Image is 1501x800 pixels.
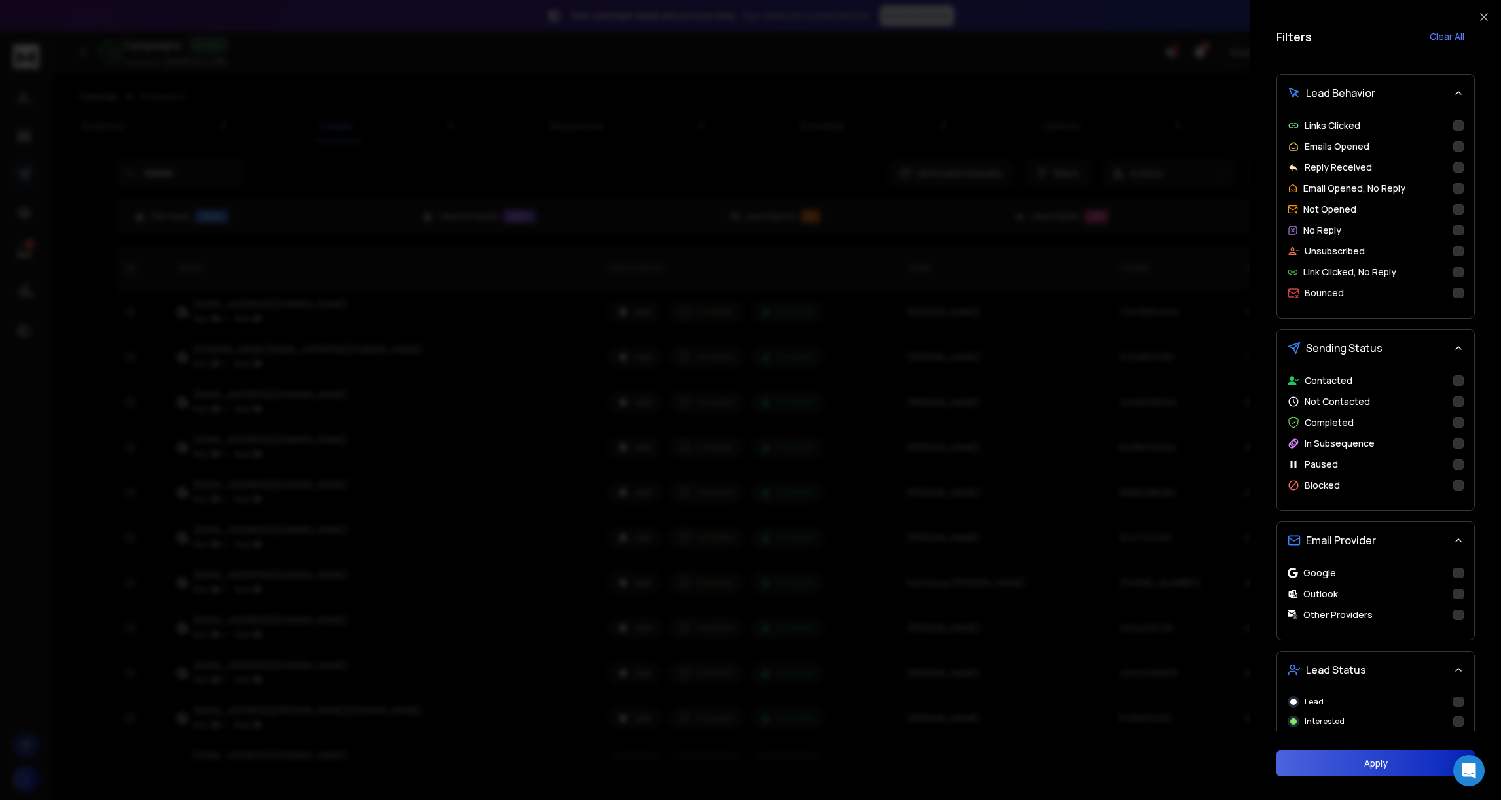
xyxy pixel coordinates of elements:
[1305,119,1360,132] p: Links Clicked
[1419,24,1475,50] button: Clear All
[1303,224,1341,237] p: No Reply
[1277,75,1474,111] button: Lead Behavior
[1303,566,1336,580] p: Google
[1305,479,1340,492] p: Blocked
[1277,522,1474,559] button: Email Provider
[1453,755,1485,786] div: Open Intercom Messenger
[1303,266,1396,279] p: Link Clicked, No Reply
[1303,608,1373,621] p: Other Providers
[1305,161,1372,174] p: Reply Received
[1277,366,1474,510] div: Sending Status
[1306,85,1375,101] span: Lead Behavior
[1277,330,1474,366] button: Sending Status
[1277,559,1474,640] div: Email Provider
[1305,437,1375,450] p: In Subsequence
[1306,532,1376,548] span: Email Provider
[1305,245,1365,258] p: Unsubscribed
[1303,203,1356,216] p: Not Opened
[1305,416,1354,429] p: Completed
[1303,182,1405,195] p: Email Opened, No Reply
[1276,750,1475,776] button: Apply
[1305,458,1338,471] p: Paused
[1305,395,1370,408] p: Not Contacted
[1305,287,1344,300] p: Bounced
[1306,340,1383,356] span: Sending Status
[1277,111,1474,318] div: Lead Behavior
[1276,27,1312,46] h2: Filters
[1306,662,1366,678] span: Lead Status
[1305,716,1345,727] p: Interested
[1277,652,1474,688] button: Lead Status
[1305,140,1369,153] p: Emails Opened
[1305,374,1352,387] p: Contacted
[1305,697,1324,707] p: Lead
[1303,587,1338,600] p: Outlook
